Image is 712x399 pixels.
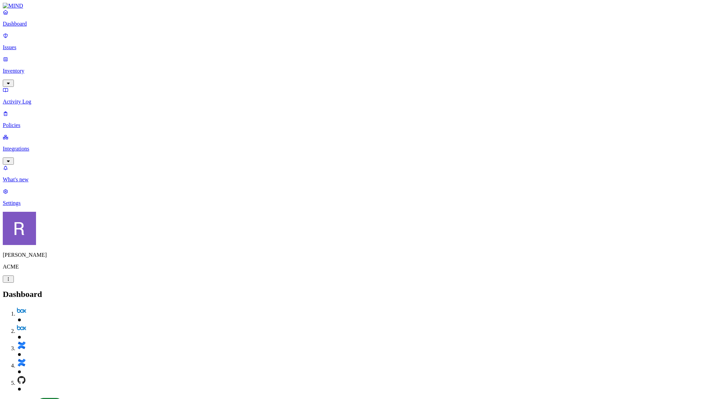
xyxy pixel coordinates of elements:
p: Issues [3,44,709,51]
p: [PERSON_NAME] [3,252,709,258]
a: Settings [3,188,709,206]
img: svg%3e [17,375,26,385]
a: Activity Log [3,87,709,105]
img: svg%3e [17,323,26,333]
a: Integrations [3,134,709,164]
h2: Dashboard [3,290,709,299]
p: Dashboard [3,21,709,27]
a: MIND [3,3,709,9]
a: Issues [3,33,709,51]
a: Inventory [3,56,709,86]
a: Dashboard [3,9,709,27]
a: What's new [3,165,709,183]
img: svg%3e [17,306,26,316]
p: Inventory [3,68,709,74]
img: svg%3e [17,358,26,368]
p: Integrations [3,146,709,152]
p: ACME [3,264,709,270]
p: Settings [3,200,709,206]
img: MIND [3,3,23,9]
img: svg%3e [17,341,26,350]
p: Activity Log [3,99,709,105]
img: Rich Thompson [3,212,36,245]
p: What's new [3,176,709,183]
p: Policies [3,122,709,128]
a: Policies [3,110,709,128]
